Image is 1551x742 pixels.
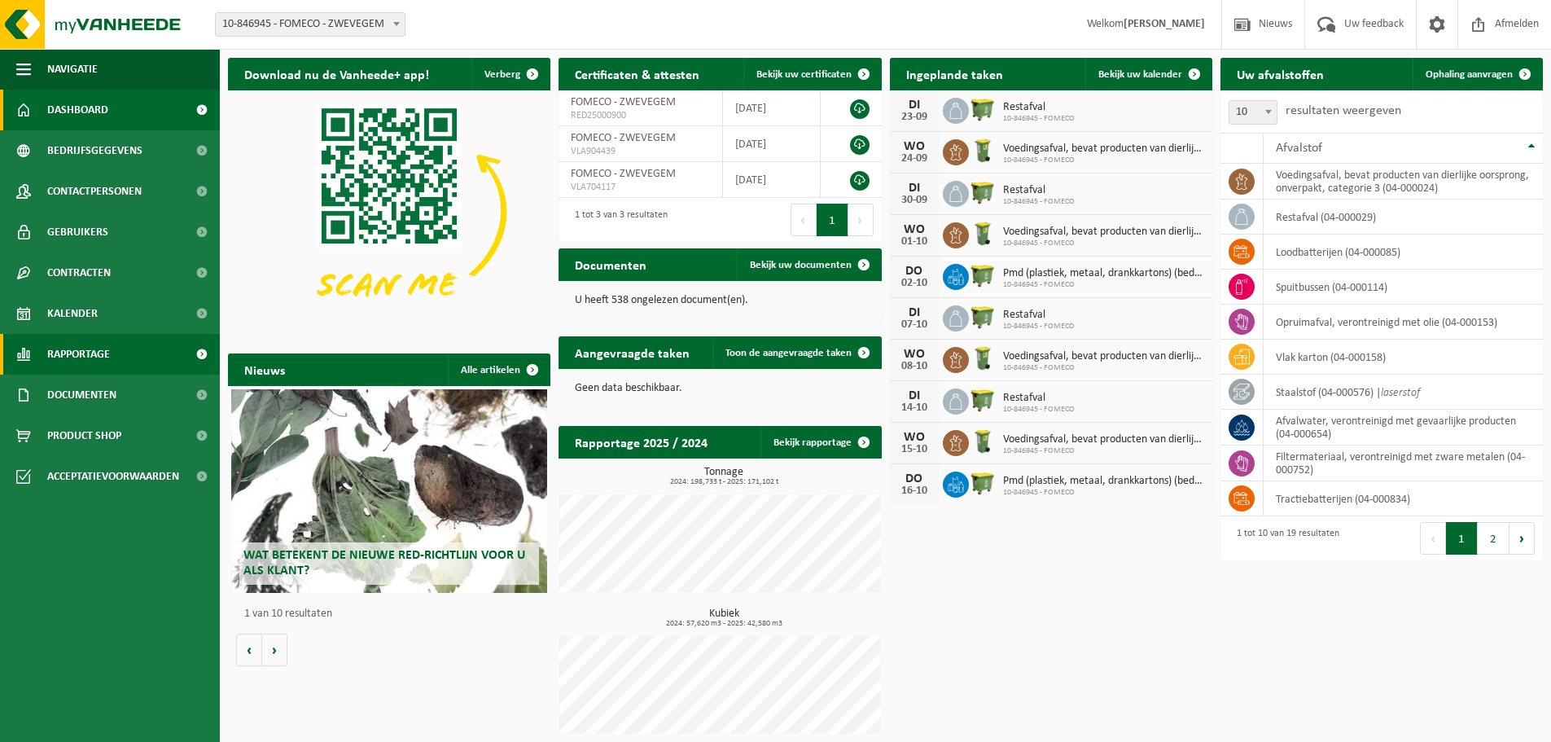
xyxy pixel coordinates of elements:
[575,383,865,394] p: Geen data beschikbaar.
[969,95,997,123] img: WB-1100-HPE-GN-50
[723,162,822,198] td: [DATE]
[1003,363,1204,373] span: 10-846945 - FOMECO
[567,202,668,238] div: 1 tot 3 van 3 resultaten
[1003,488,1204,498] span: 10-846945 - FOMECO
[243,549,525,577] span: Wat betekent de nieuwe RED-richtlijn voor u als klant?
[723,126,822,162] td: [DATE]
[571,96,676,108] span: FOMECO - ZWEVEGEM
[47,171,142,212] span: Contactpersonen
[571,132,676,144] span: FOMECO - ZWEVEGEM
[567,620,881,628] span: 2024: 57,620 m3 - 2025: 42,580 m3
[1264,340,1543,375] td: vlak karton (04-000158)
[1264,410,1543,446] td: afvalwater, verontreinigd met gevaarlijke producten (04-000654)
[750,260,852,270] span: Bekijk uw documenten
[1413,58,1541,90] a: Ophaling aanvragen
[898,278,931,289] div: 02-10
[47,49,98,90] span: Navigatie
[1446,522,1478,555] button: 1
[1098,69,1182,80] span: Bekijk uw kalender
[1264,305,1543,340] td: opruimafval, verontreinigd met olie (04-000153)
[969,428,997,455] img: WB-0140-HPE-GN-50
[725,348,852,358] span: Toon de aangevraagde taken
[898,223,931,236] div: WO
[1003,143,1204,156] span: Voedingsafval, bevat producten van dierlijke oorsprong, onverpakt, categorie 3
[1003,350,1204,363] span: Voedingsafval, bevat producten van dierlijke oorsprong, onverpakt, categorie 3
[1003,101,1075,114] span: Restafval
[1003,309,1075,322] span: Restafval
[898,444,931,455] div: 15-10
[1264,200,1543,235] td: restafval (04-000029)
[1124,18,1205,30] strong: [PERSON_NAME]
[969,220,997,248] img: WB-0140-HPE-GN-50
[1276,142,1322,155] span: Afvalstof
[969,137,997,165] img: WB-0140-HPE-GN-50
[1264,270,1543,305] td: spuitbussen (04-000114)
[1003,475,1204,488] span: Pmd (plastiek, metaal, drankkartons) (bedrijven)
[559,336,706,368] h2: Aangevraagde taken
[47,375,116,415] span: Documenten
[1264,375,1543,410] td: staalstof (04-000576) |
[559,58,716,90] h2: Certificaten & attesten
[567,478,881,486] span: 2024: 198,733 t - 2025: 171,102 t
[571,181,709,194] span: VLA704117
[898,306,931,319] div: DI
[1509,522,1535,555] button: Next
[1264,235,1543,270] td: loodbatterijen (04-000085)
[969,345,997,372] img: WB-0140-HPE-GN-50
[969,469,997,497] img: WB-1100-HPE-GN-50
[898,389,931,402] div: DI
[1003,280,1204,290] span: 10-846945 - FOMECO
[898,472,931,485] div: DO
[1003,197,1075,207] span: 10-846945 - FOMECO
[567,467,881,486] h3: Tonnage
[898,361,931,372] div: 08-10
[1003,226,1204,239] span: Voedingsafval, bevat producten van dierlijke oorsprong, onverpakt, categorie 3
[471,58,549,90] button: Verberg
[848,204,874,236] button: Next
[559,248,663,280] h2: Documenten
[898,195,931,206] div: 30-09
[575,295,865,306] p: U heeft 538 ongelezen document(en).
[1420,522,1446,555] button: Previous
[47,130,142,171] span: Bedrijfsgegevens
[571,145,709,158] span: VLA904439
[559,426,724,458] h2: Rapportage 2025 / 2024
[969,261,997,289] img: WB-1100-HPE-GN-50
[1229,520,1339,556] div: 1 tot 10 van 19 resultaten
[898,236,931,248] div: 01-10
[47,334,110,375] span: Rapportage
[1264,164,1543,200] td: voedingsafval, bevat producten van dierlijke oorsprong, onverpakt, categorie 3 (04-000024)
[1003,322,1075,331] span: 10-846945 - FOMECO
[1003,114,1075,124] span: 10-846945 - FOMECO
[236,634,262,666] button: Vorige
[898,153,931,165] div: 24-09
[969,303,997,331] img: WB-1100-HPE-GN-50
[47,212,108,252] span: Gebruikers
[1478,522,1509,555] button: 2
[216,13,405,36] span: 10-846945 - FOMECO - ZWEVEGEM
[898,319,931,331] div: 07-10
[484,69,520,80] span: Verberg
[1085,58,1211,90] a: Bekijk uw kalender
[1220,58,1340,90] h2: Uw afvalstoffen
[47,415,121,456] span: Product Shop
[47,456,179,497] span: Acceptatievoorwaarden
[1229,100,1277,125] span: 10
[1003,267,1204,280] span: Pmd (plastiek, metaal, drankkartons) (bedrijven)
[1264,481,1543,516] td: tractiebatterijen (04-000834)
[760,426,880,459] a: Bekijk rapportage
[47,90,108,130] span: Dashboard
[898,99,931,112] div: DI
[898,402,931,414] div: 14-10
[898,431,931,444] div: WO
[743,58,880,90] a: Bekijk uw certificaten
[215,12,405,37] span: 10-846945 - FOMECO - ZWEVEGEM
[1003,239,1204,248] span: 10-846945 - FOMECO
[898,485,931,497] div: 16-10
[1003,392,1075,405] span: Restafval
[244,608,542,620] p: 1 van 10 resultaten
[898,348,931,361] div: WO
[737,248,880,281] a: Bekijk uw documenten
[1264,446,1543,481] td: filtermateriaal, verontreinigd met zware metalen (04-000752)
[571,168,676,180] span: FOMECO - ZWEVEGEM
